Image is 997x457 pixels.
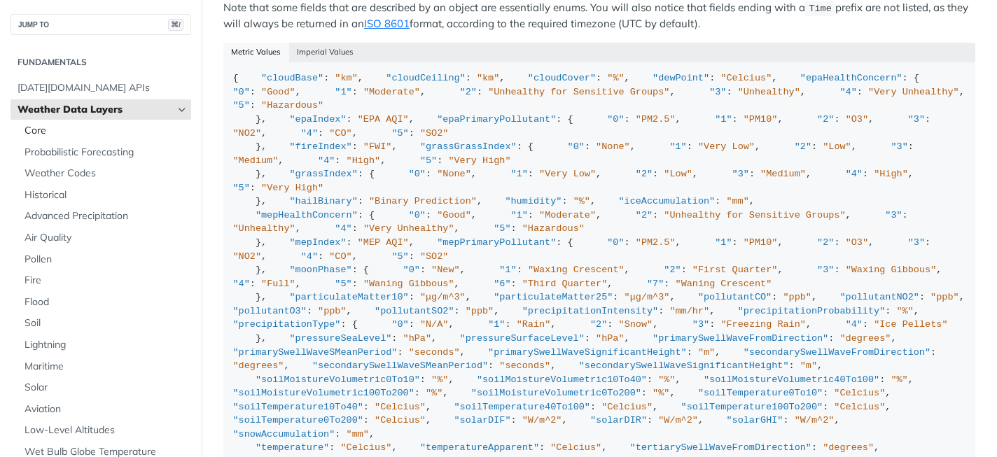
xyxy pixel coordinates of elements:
span: "hPa" [403,333,432,344]
span: "soilTemperature0To200" [233,415,363,426]
span: "soilMoistureVolumetric10To40" [477,374,647,385]
span: "Snow" [619,319,653,330]
span: "%" [607,73,624,83]
span: Fire [25,274,188,288]
span: "High" [347,155,381,166]
span: "Binary Prediction" [369,196,477,206]
span: "primarySwellWaveSMeanPeriod" [233,347,398,358]
span: "Very Unhealthy" [363,223,454,234]
button: JUMP TO⌘/ [11,14,191,35]
span: "pressureSeaLevel" [290,333,392,344]
button: Hide subpages for Weather Data Layers [176,104,188,115]
span: "First Quarter" [692,265,778,275]
span: "epaPrimaryPollutant" [437,114,556,125]
span: "5" [391,251,408,262]
span: "Waxing Gibbous" [846,265,937,275]
span: "4" [846,319,863,330]
span: "4" [840,87,857,97]
span: "1" [335,87,351,97]
span: "fireIndex" [290,141,352,152]
span: "primarySwellWaveFromDirection" [653,333,828,344]
span: "7" [647,279,664,289]
a: Core [18,120,191,141]
span: "5" [391,128,408,139]
span: "solarDIR" [590,415,647,426]
span: "6" [494,279,510,289]
span: "5" [233,100,250,111]
span: Solar [25,381,188,395]
a: Flood [18,292,191,313]
a: Weather Data LayersHide subpages for Weather Data Layers [11,99,191,120]
span: "1" [715,114,732,125]
span: Pollen [25,253,188,267]
span: "ppb" [783,292,811,302]
span: "2" [636,169,653,179]
span: "degrees" [839,333,891,344]
span: Historical [25,188,188,202]
span: "Celcius" [340,442,391,453]
span: "3" [885,210,902,220]
span: "1" [511,210,528,220]
span: "m" [800,360,817,371]
span: "μg/m^3" [625,292,670,302]
span: "hPa" [596,333,625,344]
span: "2" [817,114,834,125]
span: "Low" [823,141,851,152]
a: Low-Level Altitudes [18,420,191,441]
span: "W/m^2" [522,415,562,426]
span: [DATE][DOMAIN_NAME] APIs [18,81,188,95]
span: "soilTemperature100To200" [681,402,823,412]
a: Historical [18,185,191,206]
span: "1" [715,237,732,248]
span: "Moderate" [363,87,420,97]
span: "PM2.5" [636,114,676,125]
span: "Very High" [261,183,323,193]
span: "3" [692,319,709,330]
span: "2" [460,87,477,97]
span: "4" [318,155,335,166]
span: "Celcius" [834,402,885,412]
span: "soilMoistureVolumetric0To200" [471,388,641,398]
span: "soilTemperature40To100" [454,402,590,412]
span: "particulateMatter10" [290,292,409,302]
span: "New" [431,265,460,275]
a: ISO 8601 [364,17,410,30]
span: Flood [25,295,188,309]
span: "0" [391,319,408,330]
span: "Hazardous" [522,223,585,234]
span: "5" [420,155,437,166]
span: "FWI" [363,141,392,152]
span: "0" [233,87,250,97]
span: "3" [908,114,925,125]
span: "Waxing Crescent" [528,265,625,275]
span: "precipitationProbability" [738,306,886,316]
span: "4" [301,128,318,139]
span: "Freezing Rain" [720,319,806,330]
span: "4" [301,251,318,262]
span: "N/A" [420,319,449,330]
span: "0" [409,210,426,220]
span: "%" [891,374,907,385]
span: "4" [846,169,863,179]
span: "None" [596,141,630,152]
h2: Fundamentals [11,56,191,69]
a: Weather Codes [18,163,191,184]
span: "Medium" [760,169,806,179]
span: Weather Codes [25,167,188,181]
span: "0" [607,114,624,125]
span: "O3" [846,237,868,248]
span: Maritime [25,360,188,374]
span: "mepIndex" [290,237,347,248]
span: "%" [426,388,442,398]
span: "mepHealthConcern" [256,210,358,220]
span: "0" [568,141,585,152]
span: "2" [795,141,811,152]
span: "SO2" [420,128,449,139]
a: Maritime [18,356,191,377]
a: Probabilistic Forecasting [18,142,191,163]
span: "3" [908,237,925,248]
span: "ppb" [466,306,494,316]
span: "seconds" [499,360,550,371]
span: "1" [669,141,686,152]
span: "2" [590,319,607,330]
